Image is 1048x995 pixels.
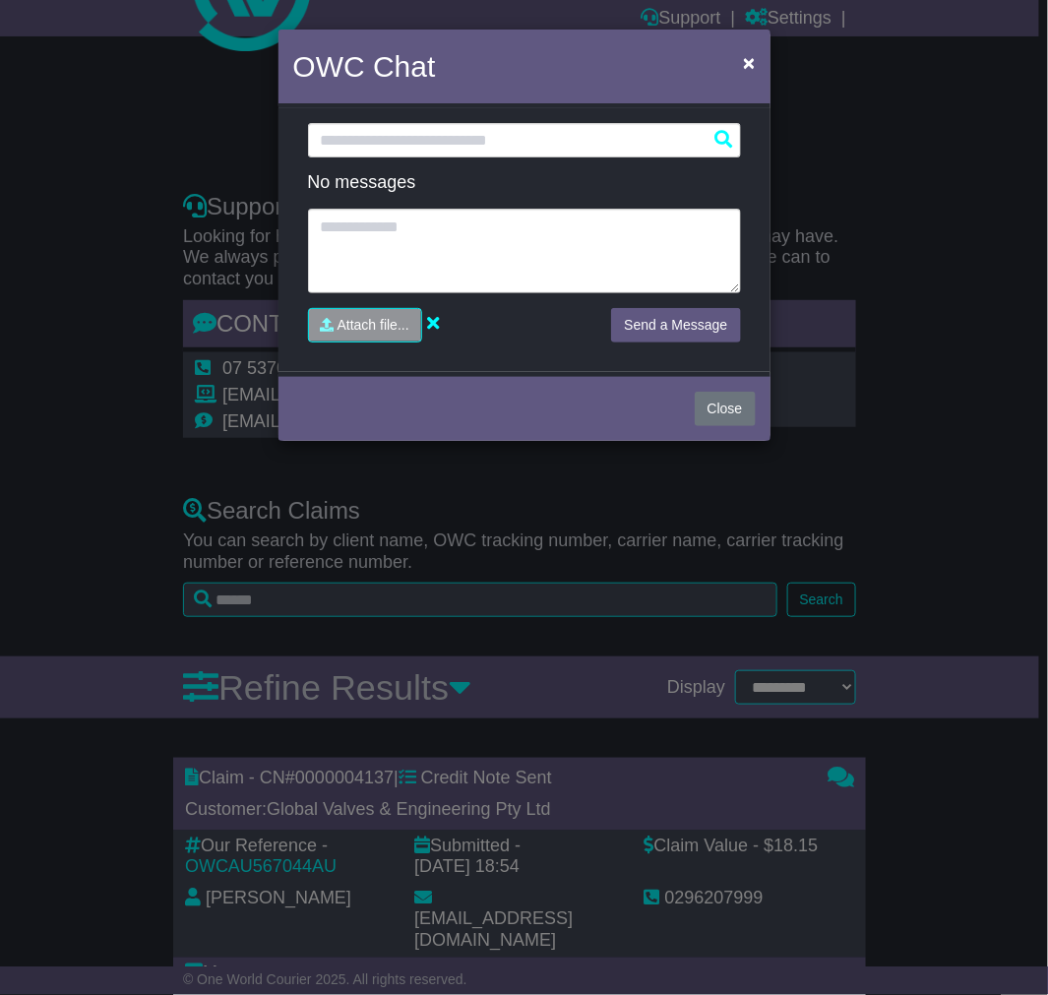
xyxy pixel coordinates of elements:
[293,44,436,89] h4: OWC Chat
[743,51,755,74] span: ×
[733,42,765,83] button: Close
[308,172,741,194] p: No messages
[695,392,756,426] button: Close
[611,308,740,342] button: Send a Message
